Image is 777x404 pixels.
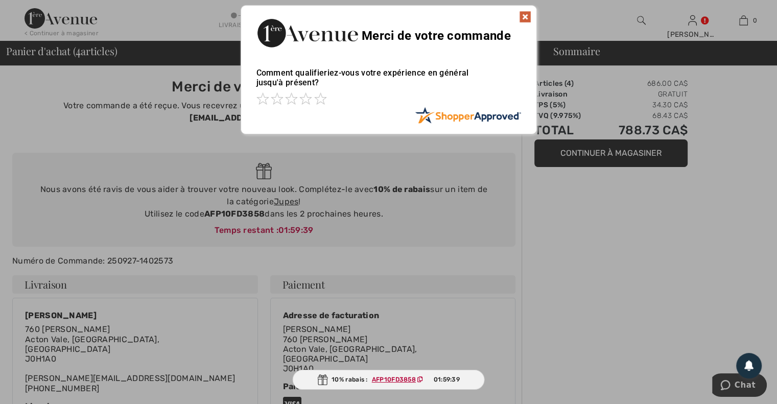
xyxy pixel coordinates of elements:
[292,370,485,390] div: 10% rabais :
[519,11,531,23] img: x
[362,29,511,43] span: Merci de votre commande
[256,58,521,107] div: Comment qualifieriez-vous votre expérience en général jusqu'à présent?
[22,7,43,16] span: Chat
[317,374,327,385] img: Gift.svg
[372,376,416,383] ins: AFP10FD3858
[434,375,460,384] span: 01:59:39
[256,16,359,50] img: Merci de votre commande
